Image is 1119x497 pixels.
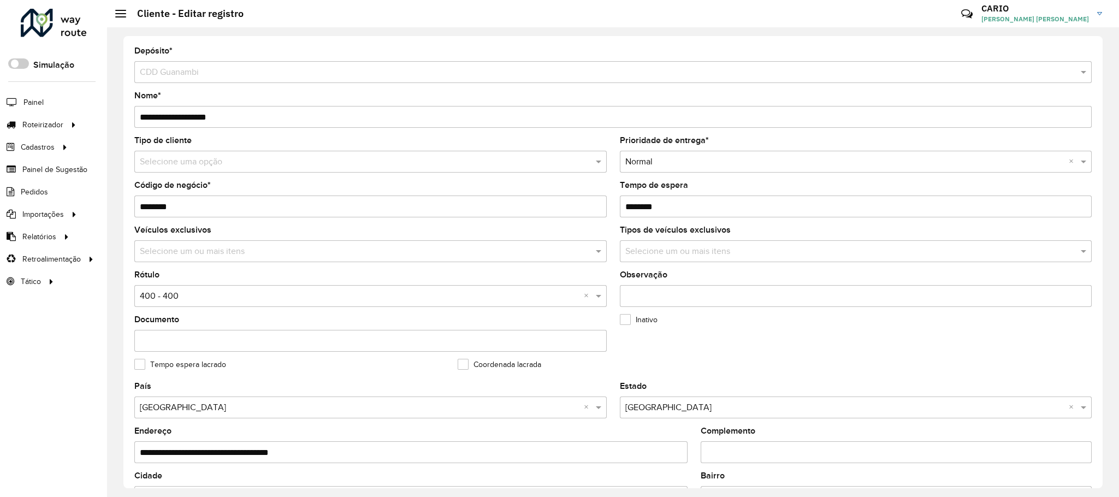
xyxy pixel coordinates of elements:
[134,134,192,147] label: Tipo de cliente
[22,253,81,265] span: Retroalimentação
[620,268,667,281] label: Observação
[981,14,1089,24] span: [PERSON_NAME] [PERSON_NAME]
[584,401,593,414] span: Clear all
[134,359,226,370] label: Tempo espera lacrado
[134,380,151,393] label: País
[584,289,593,303] span: Clear all
[701,469,725,482] label: Bairro
[458,359,541,370] label: Coordenada lacrada
[701,424,755,437] label: Complemento
[126,8,244,20] h2: Cliente - Editar registro
[134,89,161,102] label: Nome
[22,231,56,242] span: Relatórios
[134,268,159,281] label: Rótulo
[620,179,688,192] label: Tempo de espera
[22,209,64,220] span: Importações
[620,314,658,326] label: Inativo
[620,380,647,393] label: Estado
[21,186,48,198] span: Pedidos
[620,134,709,147] label: Prioridade de entrega
[134,44,173,57] label: Depósito
[981,3,1089,14] h3: CARIO
[1069,155,1078,168] span: Clear all
[955,2,979,26] a: Contato Rápido
[22,164,87,175] span: Painel de Sugestão
[21,141,55,153] span: Cadastros
[134,424,171,437] label: Endereço
[134,313,179,326] label: Documento
[33,58,74,72] label: Simulação
[620,223,731,236] label: Tipos de veículos exclusivos
[134,223,211,236] label: Veículos exclusivos
[23,97,44,108] span: Painel
[1069,401,1078,414] span: Clear all
[22,119,63,131] span: Roteirizador
[134,179,211,192] label: Código de negócio
[21,276,41,287] span: Tático
[134,469,162,482] label: Cidade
